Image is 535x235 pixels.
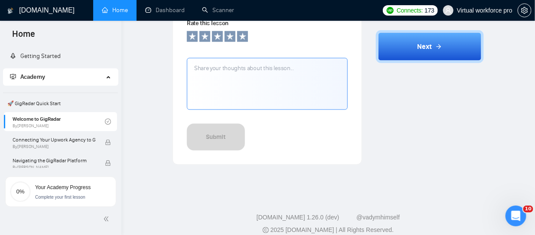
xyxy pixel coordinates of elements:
li: Getting Started [3,48,118,65]
a: setting [518,7,532,14]
span: Home [5,28,42,46]
span: double-left [103,215,112,223]
a: @vadymhimself [356,214,400,221]
span: Your Academy Progress [35,184,91,190]
button: Submit [187,124,245,151]
img: logo [7,4,13,18]
button: Next [376,30,484,63]
span: lock [105,139,111,145]
span: Navigating the GigRadar Platform [13,156,96,165]
span: 173 [424,6,434,15]
a: [DOMAIN_NAME] 1.26.0 (dev) [257,214,339,221]
span: copyright [263,227,269,233]
a: homeHome [102,6,128,14]
span: Next [417,42,432,52]
span: Complete your first lesson [35,195,85,200]
div: Submit [206,132,226,142]
span: Academy [10,73,45,80]
span: Rate this lesson [187,19,228,27]
a: Welcome to GigRadarBy[PERSON_NAME] [13,112,105,131]
span: user [445,7,451,13]
iframe: Intercom live chat [506,206,526,226]
div: 2025 [DOMAIN_NAME] | All Rights Reserved. [128,226,528,235]
a: dashboardDashboard [145,6,185,14]
a: searchScanner [202,6,234,14]
span: Academy [20,73,45,80]
span: By [PERSON_NAME] [13,165,96,170]
span: By [PERSON_NAME] [13,144,96,149]
span: lock [105,160,111,166]
span: Connecting Your Upwork Agency to GigRadar [13,135,96,144]
img: upwork-logo.png [387,7,394,14]
span: 10 [523,206,533,212]
button: setting [518,3,532,17]
span: fund-projection-screen [10,74,16,80]
span: 🚀 GigRadar Quick Start [4,95,117,112]
span: check-circle [105,119,111,125]
span: Connects: [397,6,423,15]
a: rocketGetting Started [10,52,61,60]
span: 0% [10,189,31,194]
